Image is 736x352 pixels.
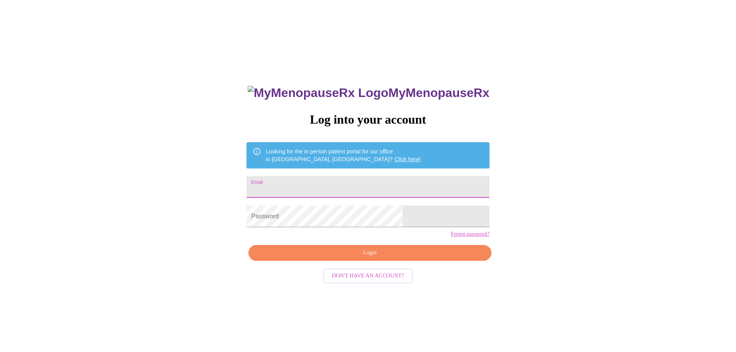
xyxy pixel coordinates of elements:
div: Looking for the in person patient portal for our office in [GEOGRAPHIC_DATA], [GEOGRAPHIC_DATA]? [266,145,421,166]
a: Forgot password? [451,231,490,237]
button: Don't have an account? [323,269,413,284]
a: Click here! [394,156,421,162]
h3: MyMenopauseRx [248,86,490,100]
span: Don't have an account? [332,271,404,281]
img: MyMenopauseRx Logo [248,86,388,100]
h3: Log into your account [246,112,489,127]
span: Login [257,248,482,258]
button: Login [248,245,491,261]
a: Don't have an account? [321,272,415,279]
